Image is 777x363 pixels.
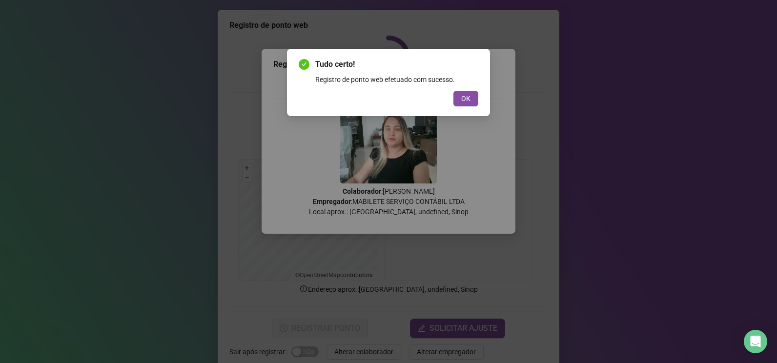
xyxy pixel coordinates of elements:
[744,330,767,353] div: Open Intercom Messenger
[315,59,478,70] span: Tudo certo!
[461,93,470,104] span: OK
[453,91,478,106] button: OK
[299,59,309,70] span: check-circle
[315,74,478,85] div: Registro de ponto web efetuado com sucesso.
